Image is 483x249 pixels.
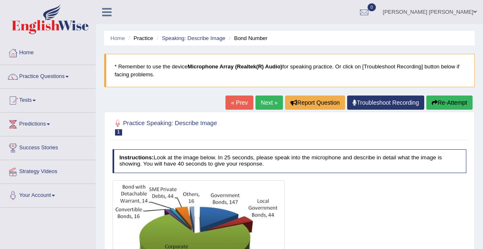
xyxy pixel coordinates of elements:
[162,35,225,41] a: Speaking: Describe Image
[0,113,95,133] a: Predictions
[104,54,475,87] blockquote: * Remember to use the device for speaking practice. Or click on [Troubleshoot Recording] button b...
[255,96,283,110] a: Next »
[126,34,153,42] li: Practice
[227,34,267,42] li: Bond Number
[119,154,153,161] b: Instructions:
[0,184,95,205] a: Your Account
[225,96,253,110] a: « Prev
[188,63,282,70] b: Microphone Array (Realtek(R) Audio)
[113,149,467,173] h4: Look at the image below. In 25 seconds, please speak into the microphone and describe in detail w...
[0,136,95,157] a: Success Stories
[0,89,95,110] a: Tests
[110,35,125,41] a: Home
[115,129,123,136] span: 1
[0,41,95,62] a: Home
[0,65,95,86] a: Practice Questions
[426,96,473,110] button: Re-Attempt
[347,96,424,110] a: Troubleshoot Recording
[368,3,376,11] span: 0
[113,118,332,136] h2: Practice Speaking: Describe Image
[285,96,345,110] button: Report Question
[0,160,95,181] a: Strategy Videos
